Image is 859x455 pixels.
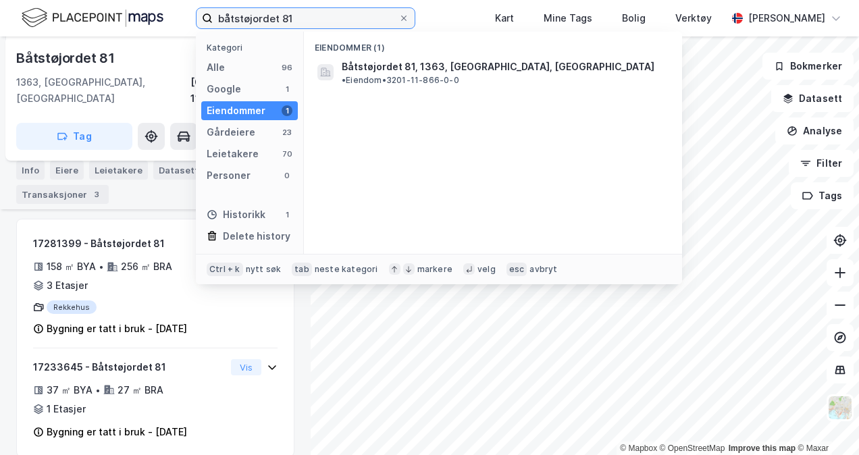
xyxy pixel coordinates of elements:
div: nytt søk [246,264,282,275]
div: Leietakere [89,161,148,180]
div: Eiere [50,161,84,180]
div: Kart [495,10,514,26]
div: velg [477,264,496,275]
div: 96 [282,62,292,73]
div: Alle [207,59,225,76]
div: Bolig [622,10,646,26]
div: esc [506,263,527,276]
div: Kategori [207,43,298,53]
div: Delete history [223,228,290,244]
input: Søk på adresse, matrikkel, gårdeiere, leietakere eller personer [213,8,398,28]
div: 17281399 - Båtstøjordet 81 [33,236,226,252]
div: 27 ㎡ BRA [118,382,163,398]
div: Eiendommer (1) [304,32,682,56]
div: avbryt [529,264,557,275]
div: 1 Etasjer [47,401,86,417]
span: Båtstøjordet 81, 1363, [GEOGRAPHIC_DATA], [GEOGRAPHIC_DATA] [342,59,654,75]
button: Datasett [771,85,854,112]
div: 3 Etasjer [47,277,88,294]
button: Vis [231,359,261,375]
button: Analyse [775,117,854,144]
div: Mine Tags [544,10,592,26]
div: 23 [282,127,292,138]
button: Bokmerker [762,53,854,80]
button: Tag [16,123,132,150]
div: 37 ㎡ BYA [47,382,93,398]
div: Info [16,161,45,180]
div: markere [417,264,452,275]
div: 1 [282,84,292,95]
div: Google [207,81,241,97]
div: Personer [207,167,251,184]
button: Tags [791,182,854,209]
div: Ctrl + k [207,263,243,276]
div: 1363, [GEOGRAPHIC_DATA], [GEOGRAPHIC_DATA] [16,74,190,107]
div: 17233645 - Båtstøjordet 81 [33,359,226,375]
div: Historikk [207,207,265,223]
div: • [95,385,101,396]
a: Mapbox [620,444,657,453]
div: Bygning er tatt i bruk - [DATE] [47,321,187,337]
div: Eiendommer [207,103,265,119]
div: [GEOGRAPHIC_DATA], 11/866 [190,74,294,107]
div: 158 ㎡ BYA [47,259,96,275]
div: Verktøy [675,10,712,26]
div: tab [292,263,312,276]
div: 70 [282,149,292,159]
div: 256 ㎡ BRA [121,259,172,275]
div: neste kategori [315,264,378,275]
button: Filter [789,150,854,177]
div: • [99,261,104,272]
div: 3 [90,188,103,201]
iframe: Chat Widget [791,390,859,455]
div: 1 [282,209,292,220]
div: Gårdeiere [207,124,255,140]
a: Improve this map [729,444,796,453]
span: Eiendom • 3201-11-866-0-0 [342,75,459,86]
div: Båtstøjordet 81 [16,47,118,69]
div: Leietakere [207,146,259,162]
div: Datasett [153,161,204,180]
div: 0 [282,170,292,181]
div: Transaksjoner [16,185,109,204]
img: logo.f888ab2527a4732fd821a326f86c7f29.svg [22,6,163,30]
div: 1 [282,105,292,116]
div: Bygning er tatt i bruk - [DATE] [47,424,187,440]
a: OpenStreetMap [660,444,725,453]
div: [PERSON_NAME] [748,10,825,26]
div: Kontrollprogram for chat [791,390,859,455]
span: • [342,75,346,85]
